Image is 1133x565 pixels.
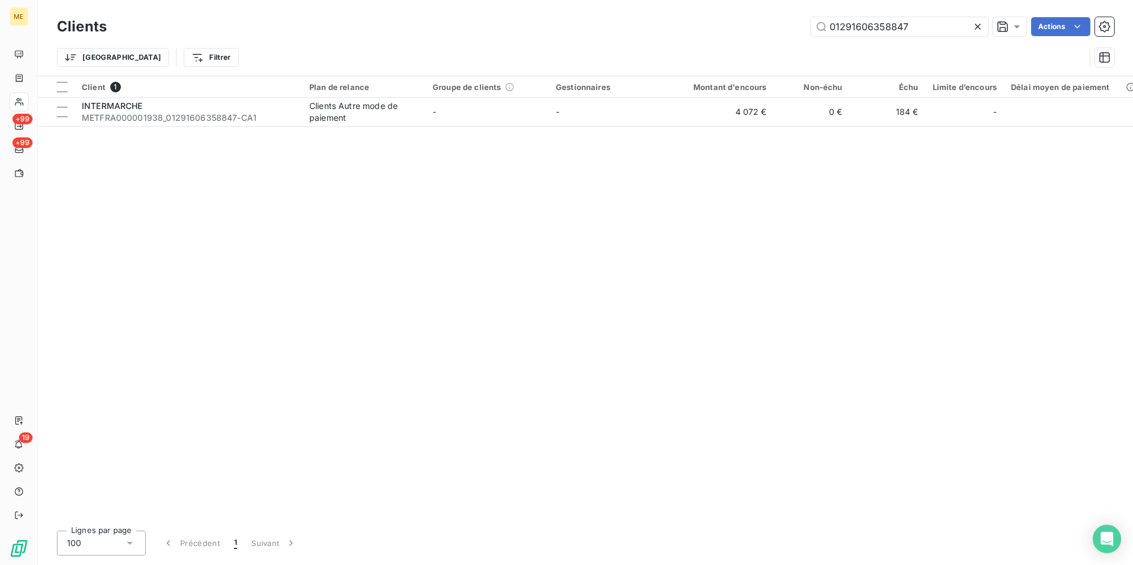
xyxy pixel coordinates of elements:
span: 1 [110,82,121,92]
button: Filtrer [184,48,238,67]
span: +99 [12,137,33,148]
span: Client [82,82,105,92]
button: Précédent [155,531,227,556]
div: Échu [857,82,918,92]
button: Suivant [244,531,304,556]
span: - [433,107,436,117]
span: - [993,106,997,118]
span: - [556,107,559,117]
span: Groupe de clients [433,82,501,92]
button: Actions [1031,17,1090,36]
div: Gestionnaires [556,82,665,92]
span: 19 [19,432,33,443]
button: 1 [227,531,244,556]
div: ME [9,7,28,26]
img: Logo LeanPay [9,539,28,558]
td: 4 072 € [672,98,774,126]
button: [GEOGRAPHIC_DATA] [57,48,169,67]
div: Clients Autre mode de paiement [309,100,418,124]
span: 1 [234,537,237,549]
span: INTERMARCHE [82,101,143,111]
div: Open Intercom Messenger [1093,525,1121,553]
h3: Clients [57,16,107,37]
div: Montant d'encours [679,82,767,92]
span: METFRA000001938_01291606358847-CA1 [82,112,295,124]
td: 0 € [774,98,850,126]
span: +99 [12,114,33,124]
div: Plan de relance [309,82,418,92]
input: Rechercher [811,17,988,36]
div: Limite d’encours [933,82,997,92]
span: 100 [67,537,81,549]
td: 184 € [850,98,926,126]
div: Non-échu [781,82,843,92]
